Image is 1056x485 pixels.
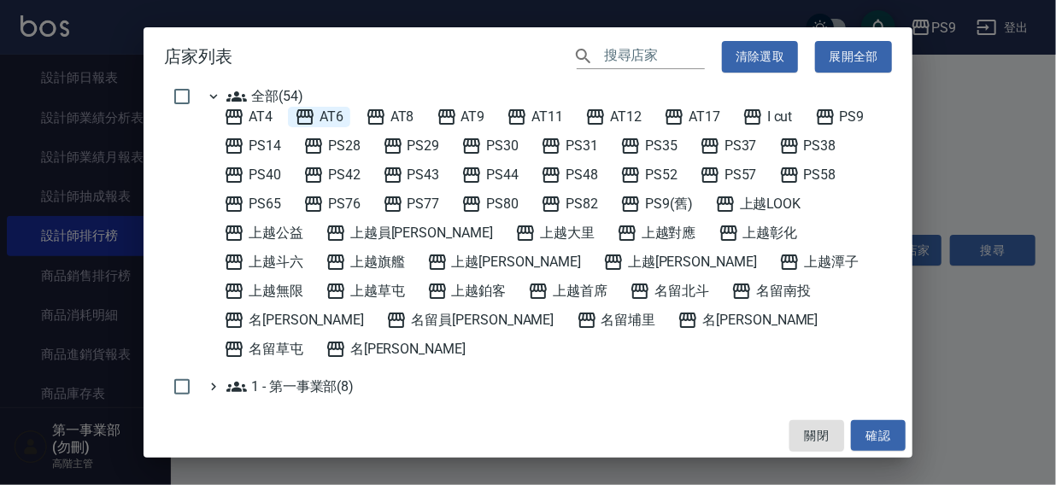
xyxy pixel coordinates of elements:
span: 上越彰化 [719,223,798,243]
button: 關閉 [789,420,844,452]
input: 搜尋店家 [604,44,705,69]
span: PS48 [541,165,598,185]
span: PS82 [541,194,598,214]
button: 清除選取 [722,41,799,73]
span: AT17 [664,107,720,127]
span: 上越LOOK [715,194,801,214]
span: PS65 [224,194,281,214]
span: PS30 [461,136,519,156]
span: PS31 [541,136,598,156]
span: 名[PERSON_NAME] [678,310,818,330]
h2: 店家列表 [144,27,912,86]
span: PS80 [461,194,519,214]
span: AT9 [437,107,485,127]
span: 上越[PERSON_NAME] [427,252,581,272]
span: 上越[PERSON_NAME] [603,252,757,272]
span: PS40 [224,165,281,185]
span: 上越員[PERSON_NAME] [326,223,493,243]
span: AT11 [507,107,563,127]
span: 全部(54) [226,86,303,107]
span: AT6 [295,107,343,127]
span: I cut [742,107,793,127]
span: AT12 [585,107,642,127]
span: PS28 [303,136,361,156]
span: PS52 [620,165,678,185]
span: 上越鉑客 [427,281,507,301]
span: AT8 [366,107,414,127]
span: PS37 [700,136,757,156]
span: PS42 [303,165,361,185]
span: 上越草屯 [326,281,405,301]
span: PS58 [779,165,836,185]
span: PS38 [779,136,836,156]
span: AT4 [224,107,273,127]
span: 名[PERSON_NAME] [224,310,364,330]
span: 名留埔里 [577,310,656,330]
button: 確認 [851,420,906,452]
span: 上越斗六 [224,252,303,272]
span: PS57 [700,165,757,185]
span: 上越潭子 [779,252,859,272]
button: 展開全部 [815,41,892,73]
span: PS77 [383,194,440,214]
span: PS44 [461,165,519,185]
span: 名留北斗 [630,281,709,301]
span: PS43 [383,165,440,185]
span: 名留南投 [731,281,811,301]
span: 上越公益 [224,223,303,243]
span: PS29 [383,136,440,156]
span: PS14 [224,136,281,156]
span: 上越首席 [528,281,607,301]
span: 1 - 第一事業部(8) [226,377,354,397]
span: PS35 [620,136,678,156]
span: 名[PERSON_NAME] [326,339,466,359]
span: 上越無限 [224,281,303,301]
span: 上越大里 [515,223,595,243]
span: PS9(舊) [620,194,693,214]
span: PS9 [815,107,865,127]
span: 上越對應 [617,223,696,243]
span: PS76 [303,194,361,214]
span: 上越旗艦 [326,252,405,272]
span: 名留員[PERSON_NAME] [386,310,554,330]
span: 名留草屯 [224,339,303,359]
